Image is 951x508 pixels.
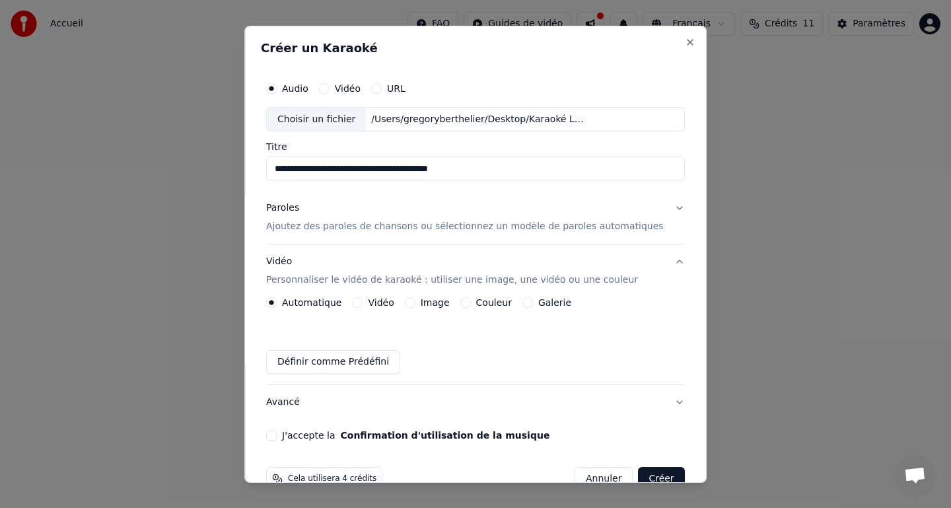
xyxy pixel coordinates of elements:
p: Personnaliser le vidéo de karaoké : utiliser une image, une vidéo ou une couleur [266,273,638,287]
div: VidéoPersonnaliser le vidéo de karaoké : utiliser une image, une vidéo ou une couleur [266,297,685,384]
button: Annuler [575,467,633,491]
label: URL [387,83,405,92]
label: Galerie [538,298,571,307]
label: Image [421,298,450,307]
p: Ajoutez des paroles de chansons ou sélectionnez un modèle de paroles automatiques [266,220,664,233]
label: Audio [282,83,308,92]
button: ParolesAjoutez des paroles de chansons ou sélectionnez un modèle de paroles automatiques [266,191,685,244]
button: VidéoPersonnaliser le vidéo de karaoké : utiliser une image, une vidéo ou une couleur [266,244,685,297]
button: Créer [639,467,685,491]
div: Vidéo [266,255,638,287]
label: Couleur [476,298,512,307]
label: J'accepte la [282,431,549,440]
label: Vidéo [335,83,361,92]
label: Vidéo [369,298,394,307]
label: Titre [266,142,685,151]
div: /Users/gregoryberthelier/Desktop/Karaoké L'amour à la machine - [PERSON_NAME].mp3 [367,112,591,126]
div: Paroles [266,201,299,215]
h2: Créer un Karaoké [261,42,690,54]
div: Choisir un fichier [267,107,366,131]
button: Définir comme Prédéfini [266,350,400,374]
button: J'accepte la [341,431,550,440]
span: Cela utilisera 4 crédits [288,474,376,484]
label: Automatique [282,298,341,307]
button: Avancé [266,385,685,419]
